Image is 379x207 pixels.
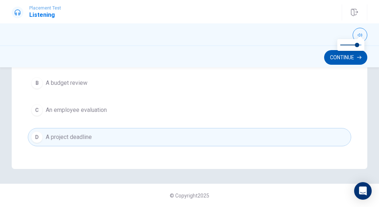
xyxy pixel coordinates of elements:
span: A project deadline [46,133,92,142]
span: Placement Test [29,5,61,11]
div: B [31,77,43,89]
button: CAn employee evaluation [28,101,351,119]
div: Open Intercom Messenger [354,182,372,200]
span: © Copyright 2025 [170,193,209,199]
span: A budget review [46,79,87,87]
div: C [31,104,43,116]
span: An employee evaluation [46,106,107,114]
button: BA budget review [28,74,351,92]
button: Continue [324,50,367,65]
button: DA project deadline [28,128,351,146]
h1: Listening [29,11,61,19]
div: D [31,131,43,143]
